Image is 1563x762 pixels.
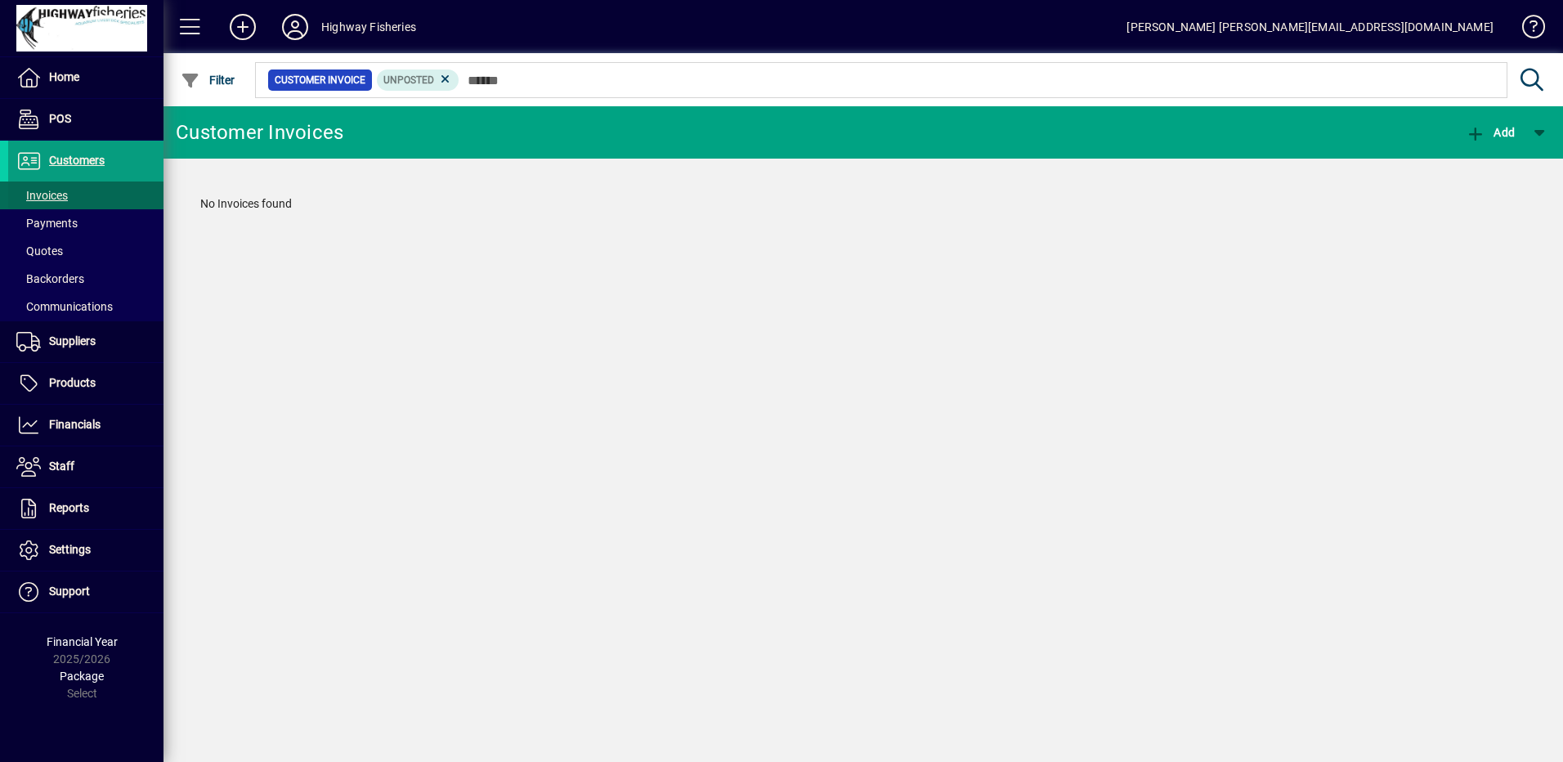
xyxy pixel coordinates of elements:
[8,99,163,140] a: POS
[1126,14,1494,40] div: [PERSON_NAME] [PERSON_NAME][EMAIL_ADDRESS][DOMAIN_NAME]
[8,57,163,98] a: Home
[49,376,96,389] span: Products
[8,488,163,529] a: Reports
[1466,126,1515,139] span: Add
[49,112,71,125] span: POS
[49,418,101,431] span: Financials
[8,237,163,265] a: Quotes
[60,670,104,683] span: Package
[377,69,459,91] mat-chip: Customer Invoice Status: Unposted
[16,217,78,230] span: Payments
[217,12,269,42] button: Add
[49,154,105,167] span: Customers
[16,272,84,285] span: Backorders
[8,530,163,571] a: Settings
[49,543,91,556] span: Settings
[8,571,163,612] a: Support
[49,501,89,514] span: Reports
[8,363,163,404] a: Products
[8,405,163,446] a: Financials
[16,300,113,313] span: Communications
[269,12,321,42] button: Profile
[49,585,90,598] span: Support
[8,293,163,320] a: Communications
[321,14,416,40] div: Highway Fisheries
[8,446,163,487] a: Staff
[8,321,163,362] a: Suppliers
[16,189,68,202] span: Invoices
[49,334,96,347] span: Suppliers
[8,265,163,293] a: Backorders
[383,74,434,86] span: Unposted
[1462,118,1519,147] button: Add
[49,459,74,473] span: Staff
[8,182,163,209] a: Invoices
[47,635,118,648] span: Financial Year
[176,119,343,146] div: Customer Invoices
[49,70,79,83] span: Home
[16,244,63,258] span: Quotes
[8,209,163,237] a: Payments
[177,65,240,95] button: Filter
[1510,3,1543,56] a: Knowledge Base
[181,74,235,87] span: Filter
[275,72,365,88] span: Customer Invoice
[184,179,1543,229] div: No Invoices found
